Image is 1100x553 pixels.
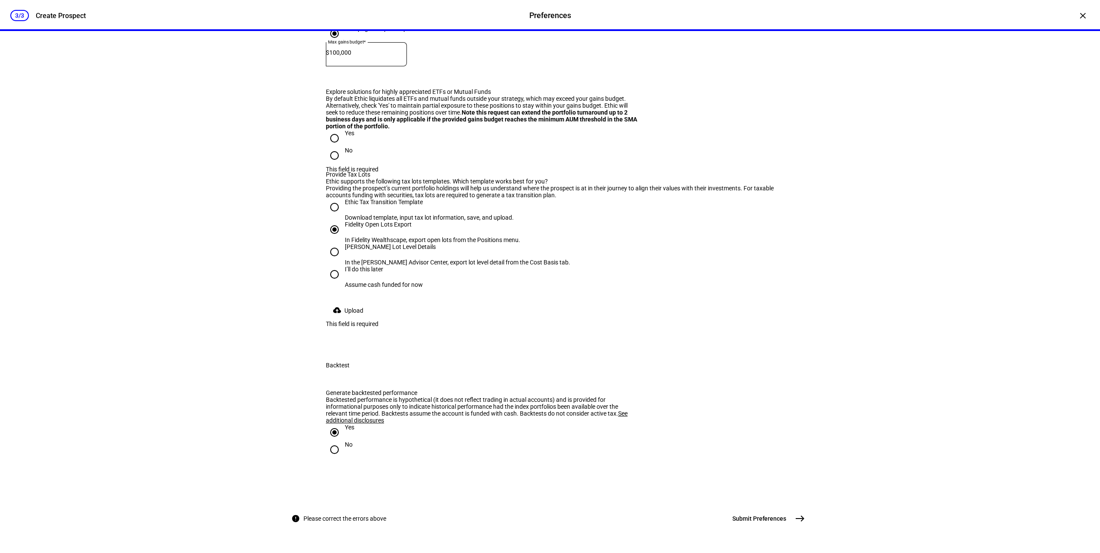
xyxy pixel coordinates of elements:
[326,109,637,130] b: Note this request can extend the portfolio turnaround up to 2 business days and is only applicabl...
[345,266,423,273] div: I’ll do this later
[345,130,354,137] div: Yes
[328,39,366,44] mat-label: Max gains budget*
[345,236,520,243] div: In Fidelity Wealthscape, export open lots from the Positions menu.
[529,10,571,21] div: Preferences
[326,396,640,424] div: Backtested performance is hypothetical (it does not reflect trading in actual accounts) and is pr...
[345,441,353,448] div: No
[344,302,363,319] span: Upload
[326,95,640,130] div: By default Ethic liquidates all ETFs and mutual funds outside your strategy, which may exceed you...
[727,510,809,527] button: Submit Preferences
[345,214,514,221] div: Download template, input tax lot information, save, and upload.
[345,221,520,228] div: Fidelity Open Lots Export
[345,424,354,431] div: Yes
[345,147,353,154] div: No
[345,259,570,266] div: In the [PERSON_NAME] Advisor Center, export lot level detail from the Cost Basis tab.
[345,243,570,250] div: [PERSON_NAME] Lot Level Details
[333,306,341,314] mat-icon: cloud_upload
[326,88,640,95] div: Explore solutions for highly appreciated ETFs or Mutual Funds
[326,362,350,369] div: Backtest
[326,166,378,173] div: This field is required
[795,513,805,524] mat-icon: east
[326,178,774,185] div: Ethic supports the following tax lots templates. Which template works best for you?
[326,302,374,319] button: Upload
[326,410,628,424] span: See additional disclosures
[326,171,640,178] div: Provide Tax Lots
[732,514,786,523] span: Submit Preferences
[10,10,29,21] div: 3/3
[326,389,640,396] div: Generate backtested performance
[291,514,300,523] mat-icon: error_outline
[345,199,514,205] div: Ethic Tax Transition Template
[303,515,386,522] div: Please correct the errors above
[1076,9,1090,22] div: ×
[36,12,86,20] div: Create Prospect
[326,320,378,327] div: This field is required
[326,49,329,56] span: $
[345,281,423,288] div: Assume cash funded for now
[326,185,774,199] div: Providing the prospect’s current portfolio holdings will help us understand where the prospect is...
